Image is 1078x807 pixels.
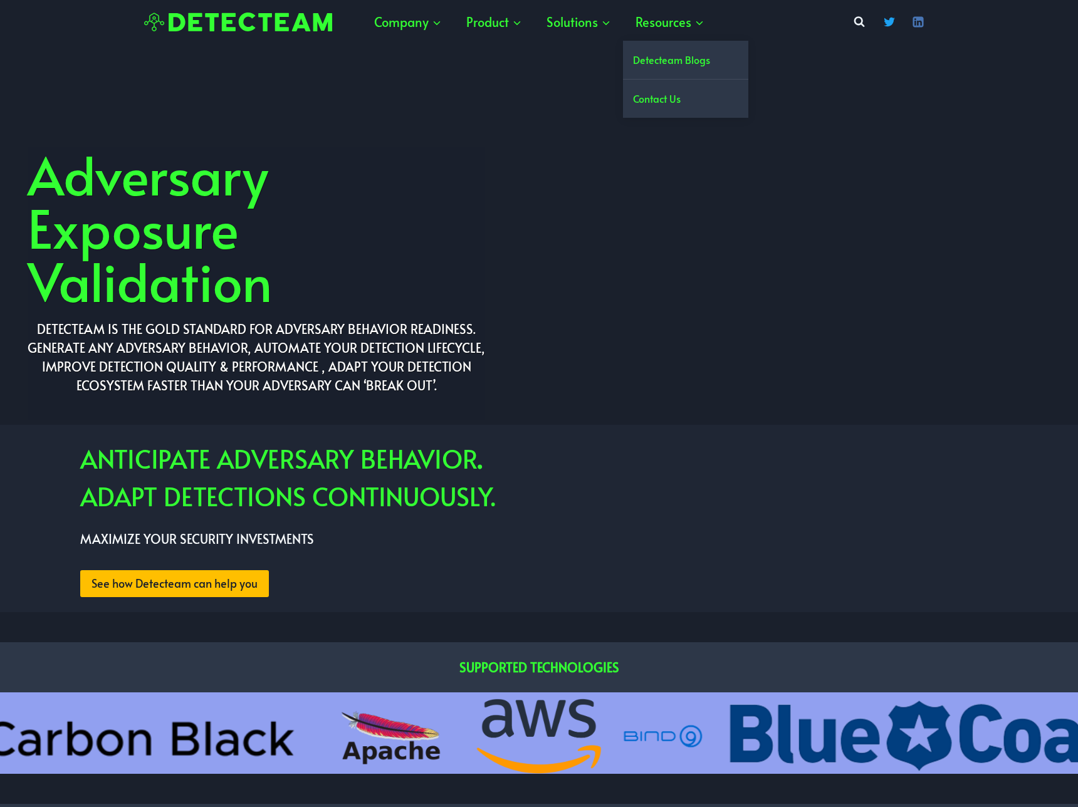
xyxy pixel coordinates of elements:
button: Child menu of Resources [623,3,716,41]
a: See how Detecteam can help you [80,570,269,597]
h2: ANTICIPATE ADVERSARY BEHAVIOR ADAPT DETECTIONS CONTINUOUSLY. [80,440,1078,515]
li: 3 of 13 [614,699,711,774]
p: MAXIMIZE YOUR SECURITY INVESTMENTS [80,528,1078,550]
h1: Adversary Exposure Validation [28,147,485,307]
a: Detecteam Blogs [623,41,748,79]
button: Child menu of Company [362,3,454,41]
nav: Primary [362,3,716,41]
span: See how Detecteam can help you [92,575,258,593]
a: Linkedin [906,9,931,34]
li: 2 of 13 [476,699,602,774]
h2: Detecteam IS THE GOLD STANDARD FOR ADVERSARY BEHAVIOR READINESS. GENERATE ANY Adversary BEHAVIOR,... [28,320,485,395]
a: Twitter [877,9,902,34]
strong: . [478,441,482,476]
button: Child menu of Solutions [534,3,623,41]
img: Detecteam [144,13,332,32]
button: View Search Form [848,11,871,33]
button: Child menu of Product [454,3,534,41]
a: Contact Us [623,80,748,118]
li: 1 of 13 [313,699,464,774]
